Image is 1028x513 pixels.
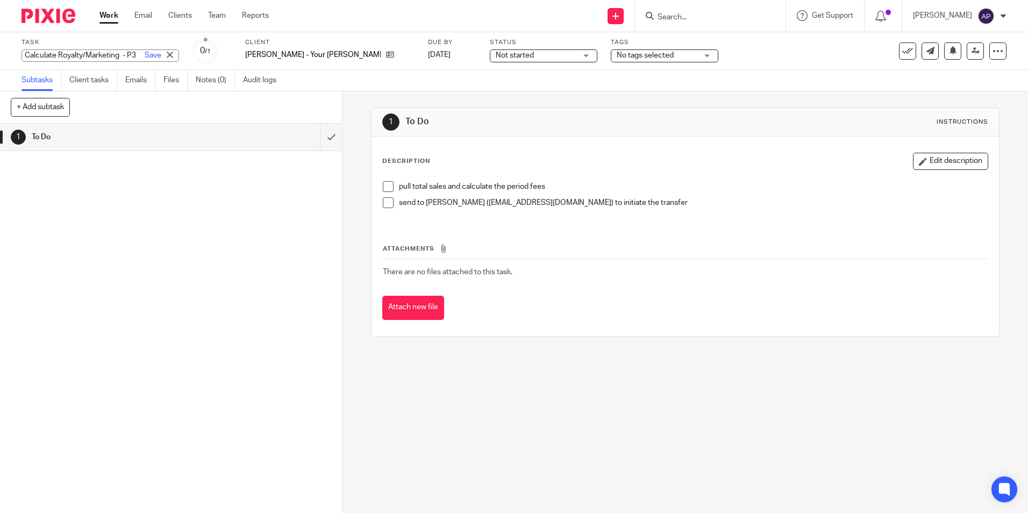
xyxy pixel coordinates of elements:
[11,98,70,116] button: + Add subtask
[22,38,179,47] label: Task
[913,10,972,21] p: [PERSON_NAME]
[196,70,235,91] a: Notes (0)
[382,296,444,320] button: Attach new file
[205,48,211,54] small: /1
[22,70,61,91] a: Subtasks
[428,51,451,59] span: [DATE]
[383,268,512,276] span: There are no files attached to this task.
[399,197,987,208] p: send to [PERSON_NAME] ([EMAIL_ADDRESS][DOMAIN_NAME]) to initiate the transfer
[399,181,987,192] p: pull total sales and calculate the period fees
[611,38,718,47] label: Tags
[243,70,284,91] a: Audit logs
[977,8,995,25] img: svg%3E
[496,52,534,59] span: Not started
[168,10,192,21] a: Clients
[245,38,415,47] label: Client
[913,153,988,170] button: Edit description
[490,38,597,47] label: Status
[200,45,211,57] div: 0
[382,157,430,166] p: Description
[383,246,434,252] span: Attachments
[22,49,179,62] div: Calculate Royalty/Marketing - P3
[812,12,853,19] span: Get Support
[242,10,269,21] a: Reports
[617,52,674,59] span: No tags selected
[22,9,75,23] img: Pixie
[245,49,381,60] p: [PERSON_NAME] - Your [PERSON_NAME] LLC
[145,50,161,61] a: Save
[32,129,217,145] h1: To Do
[208,10,226,21] a: Team
[937,118,988,126] div: Instructions
[656,13,753,23] input: Search
[11,130,26,145] div: 1
[125,70,155,91] a: Emails
[134,10,152,21] a: Email
[163,70,188,91] a: Files
[69,70,117,91] a: Client tasks
[382,113,399,131] div: 1
[428,38,476,47] label: Due by
[405,116,708,127] h1: To Do
[99,10,118,21] a: Work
